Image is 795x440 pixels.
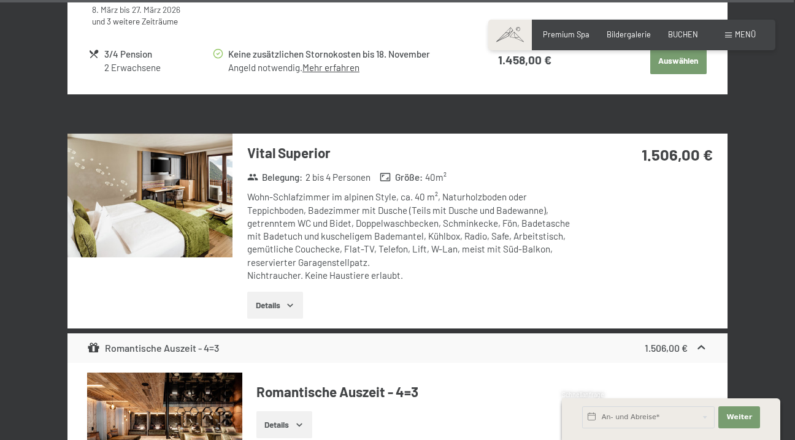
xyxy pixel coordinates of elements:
[92,4,118,15] time: 08.03.2026
[302,62,359,73] a: Mehr erfahren
[543,29,590,39] a: Premium Spa
[247,191,579,282] div: Wohn-Schlafzimmer im alpinen Style, ca. 40 m², Naturholzboden oder Teppichboden, Badezimmer mit D...
[562,391,604,398] span: Schnellanfrage
[607,29,651,39] a: Bildergalerie
[256,382,708,401] h4: Romantische Auszeit - 4=3
[67,333,728,363] div: Romantische Auszeit - 4=31.506,00 €
[645,342,688,354] strong: 1.506,00 €
[104,47,212,61] div: 3/4 Pension
[305,171,371,184] span: 2 bis 4 Personen
[726,412,752,422] span: Weiter
[67,134,232,257] img: mss_renderimg.php
[228,47,458,61] div: Keine zusätzlichen Stornokosten bis 18. November
[228,61,458,74] div: Angeld notwendig.
[247,292,303,319] button: Details
[735,29,756,39] span: Menü
[132,4,180,15] time: 27.03.2026
[718,406,760,428] button: Weiter
[425,171,447,184] span: 40 m²
[247,171,303,184] strong: Belegung :
[256,411,312,438] button: Details
[92,4,238,15] div: bis
[104,61,212,74] div: 2 Erwachsene
[87,341,219,355] div: Romantische Auszeit - 4=3
[380,171,423,184] strong: Größe :
[642,145,713,164] strong: 1.506,00 €
[650,47,707,74] button: Auswählen
[92,16,178,26] a: und 3 weitere Zeiträume
[668,29,698,39] a: BUCHEN
[498,53,551,67] strong: 1.458,00 €
[247,143,579,162] h3: Vital Superior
